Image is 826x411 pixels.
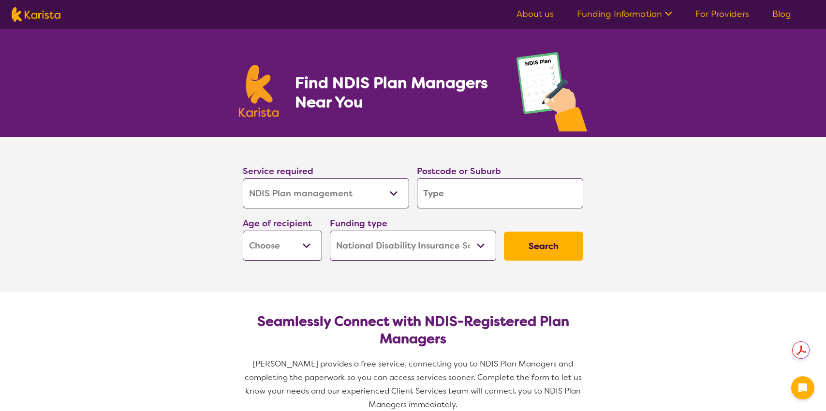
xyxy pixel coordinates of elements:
[239,65,279,117] img: Karista logo
[772,8,791,20] a: Blog
[417,165,501,177] label: Postcode or Suburb
[243,218,312,229] label: Age of recipient
[251,313,575,348] h2: Seamlessly Connect with NDIS-Registered Plan Managers
[516,8,554,20] a: About us
[295,73,497,112] h1: Find NDIS Plan Managers Near You
[330,218,387,229] label: Funding type
[12,7,60,22] img: Karista logo
[504,232,583,261] button: Search
[243,165,313,177] label: Service required
[577,8,672,20] a: Funding Information
[417,178,583,208] input: Type
[516,52,587,137] img: plan-management
[695,8,749,20] a: For Providers
[245,359,584,410] span: [PERSON_NAME] provides a free service, connecting you to NDIS Plan Managers and completing the pa...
